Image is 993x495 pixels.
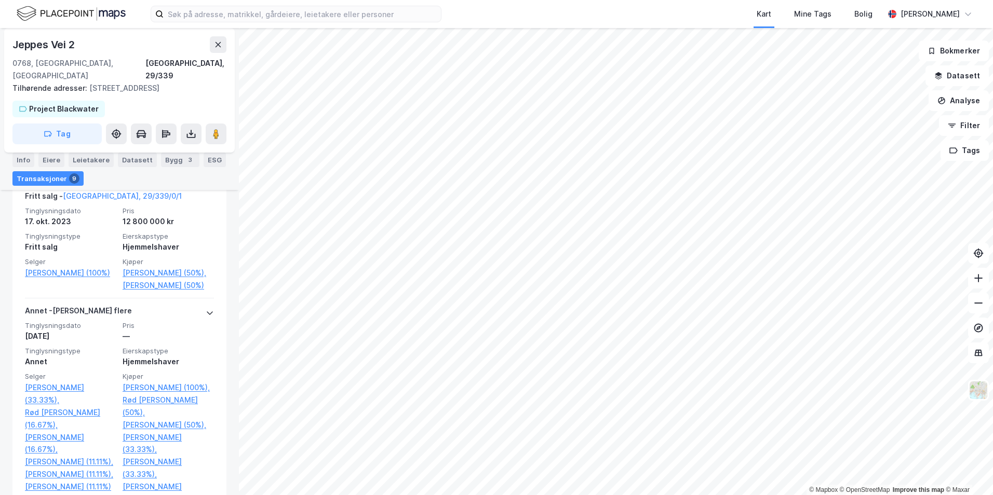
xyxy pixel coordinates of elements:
span: Selger [25,257,116,266]
span: Tinglysningstype [25,347,116,355]
div: Eiere [38,153,64,167]
span: Eierskapstype [123,232,214,241]
div: 0768, [GEOGRAPHIC_DATA], [GEOGRAPHIC_DATA] [12,57,145,82]
span: Kjøper [123,372,214,381]
a: [PERSON_NAME] (11.11%), [25,468,116,480]
span: Tilhørende adresser: [12,84,89,92]
span: Pris [123,321,214,330]
a: Mapbox [809,486,838,493]
div: [PERSON_NAME] [901,8,960,20]
div: ESG [204,153,226,167]
div: Annet - [PERSON_NAME] flere [25,305,132,321]
button: Bokmerker [919,40,989,61]
a: [GEOGRAPHIC_DATA], 29/339/0/1 [63,191,182,200]
div: 9 [69,173,79,184]
div: Hjemmelshaver [123,241,214,253]
span: Tinglysningstype [25,232,116,241]
span: Tinglysningsdato [25,321,116,330]
span: Eierskapstype [123,347,214,355]
a: Rød [PERSON_NAME] (50%), [123,394,214,419]
div: 3 [185,155,195,165]
a: [PERSON_NAME] (11.11%), [25,456,116,468]
input: Søk på adresse, matrikkel, gårdeiere, leietakere eller personer [164,6,441,22]
div: Info [12,153,34,167]
div: Kart [757,8,771,20]
iframe: Chat Widget [941,445,993,495]
div: Fritt salg - [25,190,182,207]
button: Tags [941,140,989,161]
div: 12 800 000 kr [123,215,214,228]
a: Improve this map [893,486,944,493]
a: [PERSON_NAME] (11.11%) [25,480,116,493]
a: [PERSON_NAME] (33.33%), [123,431,214,456]
button: Analyse [929,90,989,111]
div: Annet [25,355,116,368]
a: [PERSON_NAME] (33.33%), [123,456,214,480]
button: Filter [939,115,989,136]
div: Datasett [118,153,157,167]
div: [GEOGRAPHIC_DATA], 29/339 [145,57,226,82]
img: logo.f888ab2527a4732fd821a326f86c7f29.svg [17,5,126,23]
div: Project Blackwater [29,103,99,115]
div: Mine Tags [794,8,831,20]
div: Jeppes Vei 2 [12,36,77,53]
a: [PERSON_NAME] (50%) [123,279,214,292]
img: Z [969,380,988,400]
a: [PERSON_NAME] (33.33%), [25,381,116,406]
span: Pris [123,207,214,215]
a: [PERSON_NAME] (50%), [123,267,214,279]
a: [PERSON_NAME] (100%) [25,267,116,279]
div: Fritt salg [25,241,116,253]
div: [STREET_ADDRESS] [12,82,218,94]
div: 17. okt. 2023 [25,215,116,228]
span: Selger [25,372,116,381]
div: Bolig [854,8,873,20]
span: Kjøper [123,257,214,266]
div: — [123,330,214,342]
a: [PERSON_NAME] (16.67%), [25,431,116,456]
div: Kontrollprogram for chat [941,445,993,495]
a: [PERSON_NAME] (100%), [123,381,214,394]
button: Tag [12,123,102,144]
button: Datasett [925,65,989,86]
div: Hjemmelshaver [123,355,214,368]
div: Bygg [161,153,199,167]
span: Tinglysningsdato [25,207,116,215]
a: OpenStreetMap [840,486,890,493]
div: [DATE] [25,330,116,342]
div: Leietakere [69,153,114,167]
a: [PERSON_NAME] (50%), [123,419,214,431]
a: Rød [PERSON_NAME] (16.67%), [25,406,116,431]
div: Transaksjoner [12,171,84,186]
